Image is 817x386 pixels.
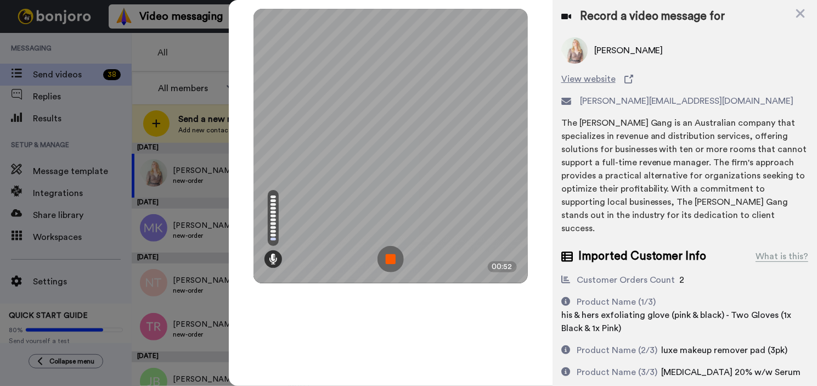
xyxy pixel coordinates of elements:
span: View website [561,72,616,86]
div: Product Name (3/3) [577,366,657,379]
div: What is this? [756,250,808,263]
span: luxe makeup remover pad (3pk) [662,346,788,355]
span: [PERSON_NAME][EMAIL_ADDRESS][DOMAIN_NAME] [580,94,794,108]
div: Product Name (2/3) [577,344,657,357]
div: Product Name (1/3) [577,295,656,309]
span: Imported Customer Info [578,248,707,265]
div: The [PERSON_NAME] Gang is an Australian company that specializes in revenue and distribution serv... [561,116,808,235]
span: [MEDICAL_DATA] 20% w/w Serum [662,368,801,377]
div: Customer Orders Count [577,273,675,287]
a: View website [561,72,808,86]
img: ic_record_stop.svg [377,246,404,272]
div: 00:52 [488,261,517,272]
span: 2 [680,276,685,284]
span: his & hers exfoliating glove (pink & black) - Two Gloves (1x Black & 1x Pink) [561,311,792,333]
